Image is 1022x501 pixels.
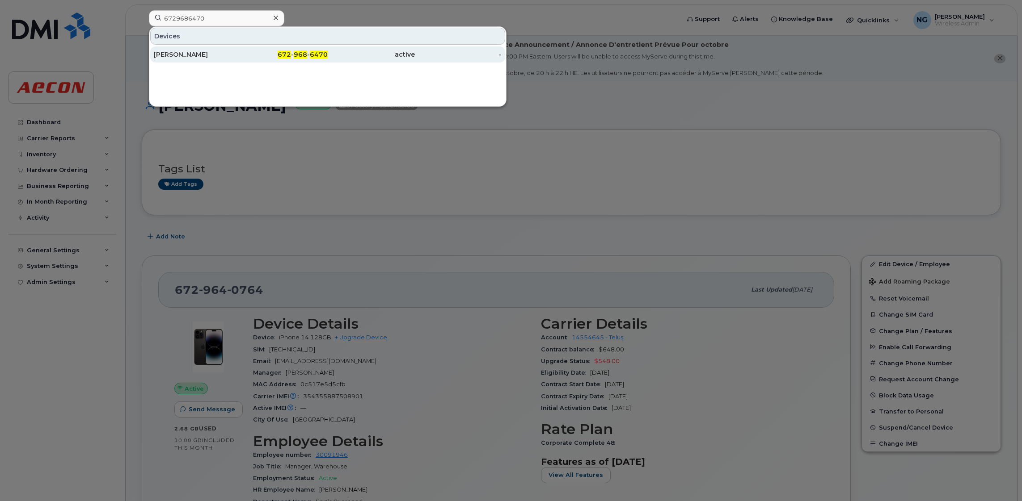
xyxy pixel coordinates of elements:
span: 672 [278,50,291,58]
span: 6470 [310,50,328,58]
div: - [415,50,502,59]
div: Devices [150,28,505,45]
div: - - [241,50,328,59]
a: [PERSON_NAME]672-968-6470active- [150,46,505,63]
div: [PERSON_NAME] [154,50,241,59]
span: 968 [294,50,307,58]
div: active [328,50,415,59]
